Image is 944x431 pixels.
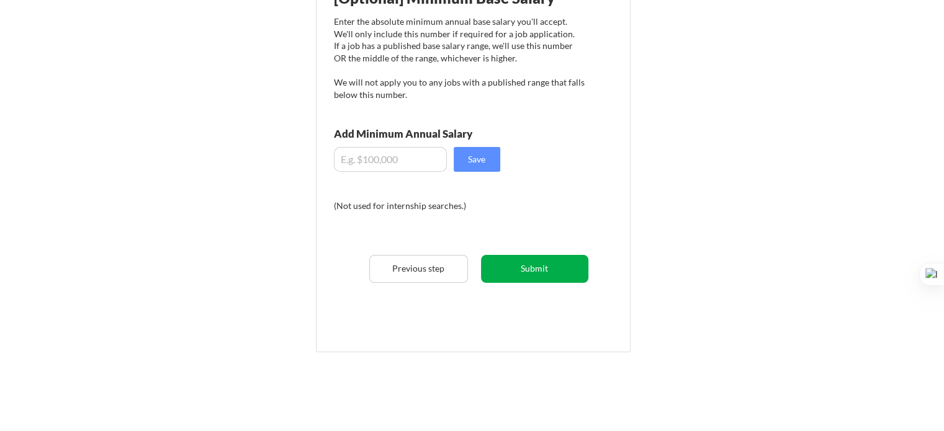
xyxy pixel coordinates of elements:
[334,147,447,172] input: E.g. $100,000
[369,255,468,283] button: Previous step
[481,255,588,283] button: Submit
[334,200,502,212] div: (Not used for internship searches.)
[454,147,500,172] button: Save
[334,128,528,139] div: Add Minimum Annual Salary
[334,16,585,100] div: Enter the absolute minimum annual base salary you'll accept. We'll only include this number if re...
